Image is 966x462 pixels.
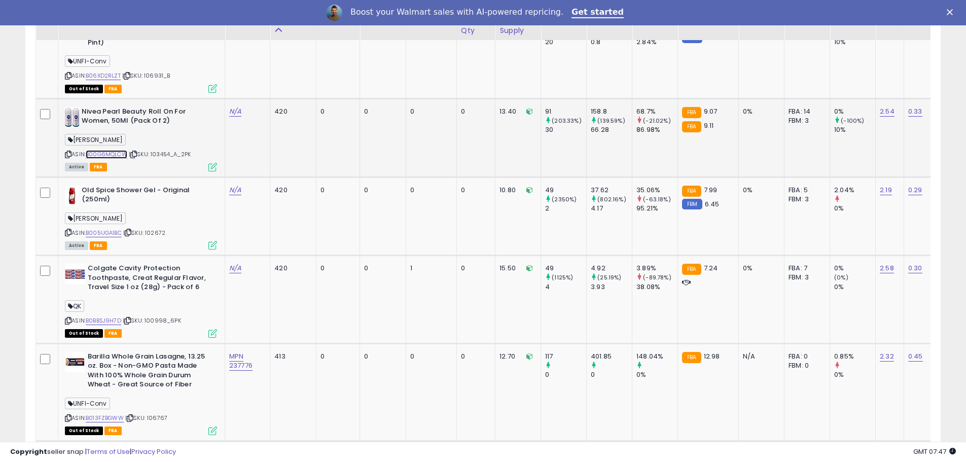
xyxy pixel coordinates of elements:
[65,55,110,67] span: UNFI-Conv
[571,7,624,18] a: Get started
[597,195,626,203] small: (802.16%)
[597,273,621,281] small: (25.19%)
[90,163,107,171] span: FBA
[65,134,126,146] span: [PERSON_NAME]
[545,264,586,273] div: 49
[10,447,176,457] div: seller snap | |
[591,125,632,134] div: 66.28
[789,264,822,273] div: FBA: 7
[65,329,103,338] span: All listings that are currently out of stock and unavailable for purchase on Amazon
[65,212,126,224] span: [PERSON_NAME]
[104,329,122,338] span: FBA
[636,125,677,134] div: 86.98%
[65,264,85,284] img: 51ee81OrVsL._SL40_.jpg
[704,106,718,116] span: 9.07
[743,107,776,116] div: 0%
[104,85,122,93] span: FBA
[834,264,875,273] div: 0%
[908,351,923,362] a: 0.45
[122,72,170,80] span: | SKU: 106931_B
[320,352,352,361] div: 0
[682,107,701,118] small: FBA
[789,352,822,361] div: FBA: 0
[591,107,632,116] div: 158.8
[636,264,677,273] div: 3.89%
[552,117,581,125] small: (203.33%)
[65,241,88,250] span: All listings currently available for purchase on Amazon
[682,121,701,132] small: FBA
[834,107,875,116] div: 0%
[125,414,167,422] span: | SKU: 106767
[682,352,701,363] small: FBA
[274,186,308,195] div: 420
[636,352,677,361] div: 148.04%
[552,273,573,281] small: (1125%)
[229,106,241,117] a: N/A
[87,447,130,456] a: Terms of Use
[743,186,776,195] div: 0%
[705,33,719,43] span: 8.99
[789,186,822,195] div: FBA: 5
[789,107,822,116] div: FBA: 14
[834,370,875,379] div: 0%
[65,186,79,206] img: 31dqBsmRCFL._SL40_.jpg
[499,107,533,116] div: 13.40
[123,316,181,325] span: | SKU: 100998_6PK
[65,19,217,91] div: ASIN:
[636,282,677,292] div: 38.08%
[834,282,875,292] div: 0%
[320,186,352,195] div: 0
[834,186,875,195] div: 2.04%
[86,316,121,325] a: B0BBSJ9H7D
[545,282,586,292] div: 4
[591,38,632,47] div: 0.8
[65,107,79,127] img: 41WpMwhlUKL._SL40_.jpg
[274,352,308,361] div: 413
[643,117,670,125] small: (-21.02%)
[636,204,677,213] div: 95.21%
[88,352,211,392] b: Barilla Whole Grain Lasagne, 13.25 oz. Box - Non-GMO Pasta Made With 100% Whole Grain Durum Wheat...
[274,107,308,116] div: 420
[834,38,875,47] div: 10%
[789,273,822,282] div: FBM: 3
[908,263,922,273] a: 0.30
[834,352,875,361] div: 0.85%
[636,186,677,195] div: 35.06%
[636,38,677,47] div: 2.84%
[104,427,122,435] span: FBA
[591,204,632,213] div: 4.17
[789,116,822,125] div: FBM: 3
[65,107,217,170] div: ASIN:
[545,204,586,213] div: 2
[591,264,632,273] div: 4.92
[841,117,864,125] small: (-100%)
[65,85,103,93] span: All listings that are currently out of stock and unavailable for purchase on Amazon
[913,447,956,456] span: 2025-08-15 07:47 GMT
[545,107,586,116] div: 91
[350,7,563,17] div: Boost your Walmart sales with AI-powered repricing.
[499,352,533,361] div: 12.70
[90,241,107,250] span: FBA
[908,106,922,117] a: 0.33
[86,150,127,159] a: B00G6MQLCW
[82,186,205,207] b: Old Spice Shower Gel - Original (250ml)
[880,351,894,362] a: 2.32
[545,186,586,195] div: 49
[947,9,957,15] div: Close
[410,186,449,195] div: 0
[410,264,449,273] div: 1
[320,107,352,116] div: 0
[682,199,702,209] small: FBM
[643,195,670,203] small: (-63.18%)
[499,186,533,195] div: 10.80
[591,186,632,195] div: 37.62
[704,185,718,195] span: 7.99
[908,185,922,195] a: 0.29
[82,107,205,128] b: Nivea Pearl Beauty Roll On For Women, 50Ml (Pack Of 2)
[461,264,488,273] div: 0
[65,352,85,372] img: 41V+FGOOSWL._SL40_.jpg
[743,264,776,273] div: 0%
[364,264,398,273] div: 0
[86,72,121,80] a: B06XD2RLZT
[461,352,488,361] div: 0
